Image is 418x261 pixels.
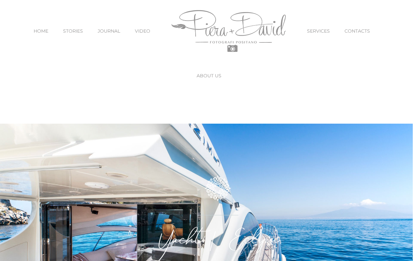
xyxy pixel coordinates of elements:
img: ghiri_bianco [205,176,231,201]
a: SERVICES [307,17,330,45]
span: VIDEO [135,29,150,33]
span: CONTACTS [345,29,370,33]
a: CONTACTS [345,17,370,45]
span: HOME [34,29,48,33]
a: ABOUT US [197,62,221,89]
a: STORIES [63,17,83,45]
span: STORIES [63,29,83,33]
span: ABOUT US [197,73,221,78]
a: HOME [34,17,48,45]
span: SERVICES [307,29,330,33]
a: VIDEO [135,17,150,45]
img: Piera Plus David Photography Positano Logo [171,10,286,52]
a: JOURNAL [98,17,120,45]
em: Yacht | Eclipse [157,231,278,252]
span: JOURNAL [98,29,120,33]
